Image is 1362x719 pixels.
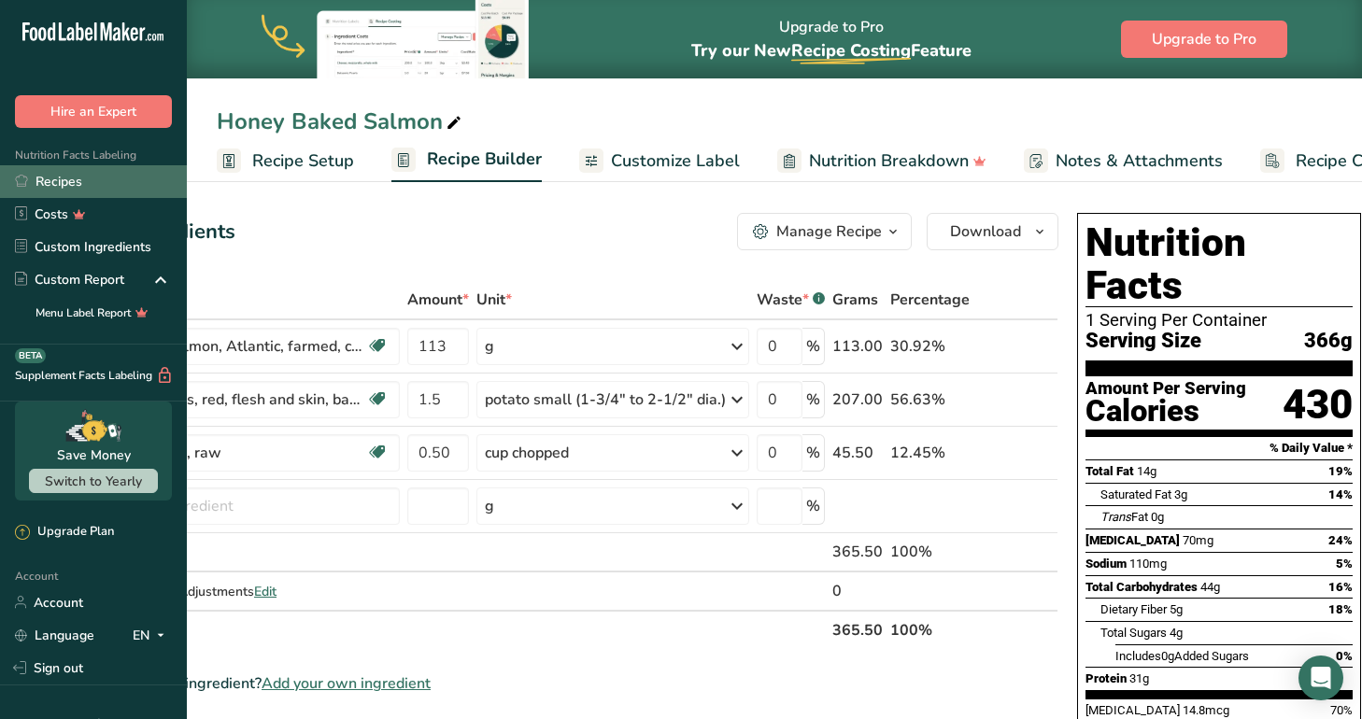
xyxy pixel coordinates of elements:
[133,388,366,411] div: Potatoes, red, flesh and skin, baked
[217,105,465,138] div: Honey Baked Salmon
[1170,602,1183,616] span: 5g
[1085,311,1353,330] div: 1 Serving Per Container
[1085,380,1246,398] div: Amount Per Serving
[890,541,970,563] div: 100%
[1328,533,1353,547] span: 24%
[737,213,912,250] button: Manage Recipe
[254,583,277,600] span: Edit
[102,543,400,562] div: Gross Totals
[15,619,94,652] a: Language
[217,140,354,182] a: Recipe Setup
[1183,533,1213,547] span: 70mg
[1085,580,1198,594] span: Total Carbohydrates
[1085,533,1180,547] span: [MEDICAL_DATA]
[757,289,825,311] div: Waste
[485,388,726,411] div: potato small (1-3/4" to 2-1/2" dia.)
[1129,557,1167,571] span: 110mg
[15,523,114,542] div: Upgrade Plan
[1328,464,1353,478] span: 19%
[829,610,887,649] th: 365.50
[98,610,829,649] th: Net Totals
[427,147,542,172] span: Recipe Builder
[579,140,740,182] a: Customize Label
[102,582,400,601] div: Recipe Yield Adjustments
[1161,649,1174,663] span: 0g
[1336,649,1353,663] span: 0%
[832,442,883,464] div: 45.50
[832,580,883,602] div: 0
[1085,221,1353,307] h1: Nutrition Facts
[777,140,986,182] a: Nutrition Breakdown
[133,335,366,358] div: Fish, salmon, Atlantic, farmed, cooked, dry heat
[29,469,158,493] button: Switch to Yearly
[611,148,740,174] span: Customize Label
[890,335,970,358] div: 30.92%
[1085,703,1180,717] span: [MEDICAL_DATA]
[82,672,1058,695] div: Can't find your ingredient?
[832,541,883,563] div: 365.50
[476,289,512,311] span: Unit
[1085,398,1246,425] div: Calories
[102,487,400,525] input: Add Ingredient
[1100,487,1171,501] span: Saturated Fat
[1024,140,1223,182] a: Notes & Attachments
[1085,464,1134,478] span: Total Fat
[950,220,1021,243] span: Download
[1085,330,1201,353] span: Serving Size
[832,335,883,358] div: 113.00
[407,289,469,311] span: Amount
[485,442,569,464] div: cup chopped
[262,672,431,695] span: Add your own ingredient
[1121,21,1287,58] button: Upgrade to Pro
[57,445,131,465] div: Save Money
[15,95,172,128] button: Hire an Expert
[927,213,1058,250] button: Download
[1129,671,1149,685] span: 31g
[133,624,172,646] div: EN
[1336,557,1353,571] span: 5%
[1151,510,1164,524] span: 0g
[1085,671,1127,685] span: Protein
[1304,330,1353,353] span: 366g
[832,289,878,311] span: Grams
[1328,487,1353,501] span: 14%
[1100,510,1148,524] span: Fat
[890,388,970,411] div: 56.63%
[1174,487,1187,501] span: 3g
[1170,626,1183,640] span: 4g
[890,289,970,311] span: Percentage
[691,39,972,62] span: Try our New Feature
[1085,557,1127,571] span: Sodium
[391,138,542,183] a: Recipe Builder
[809,148,969,174] span: Nutrition Breakdown
[1183,703,1229,717] span: 14.8mcg
[133,442,366,464] div: Broccoli, raw
[15,270,124,289] div: Custom Report
[1056,148,1223,174] span: Notes & Attachments
[15,348,46,363] div: BETA
[1137,464,1156,478] span: 14g
[1100,626,1167,640] span: Total Sugars
[1115,649,1249,663] span: Includes Added Sugars
[1085,437,1353,459] section: % Daily Value *
[1330,703,1353,717] span: 70%
[1328,580,1353,594] span: 16%
[832,388,883,411] div: 207.00
[1100,510,1131,524] i: Trans
[890,442,970,464] div: 12.45%
[252,148,354,174] span: Recipe Setup
[1298,656,1343,700] div: Open Intercom Messenger
[791,39,911,62] span: Recipe Costing
[1283,380,1353,430] div: 430
[1200,580,1220,594] span: 44g
[776,220,882,243] div: Manage Recipe
[1100,602,1167,616] span: Dietary Fiber
[45,472,142,490] span: Switch to Yearly
[485,495,494,517] div: g
[887,610,973,649] th: 100%
[691,1,972,78] div: Upgrade to Pro
[1328,602,1353,616] span: 18%
[485,335,494,358] div: g
[1152,28,1256,50] span: Upgrade to Pro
